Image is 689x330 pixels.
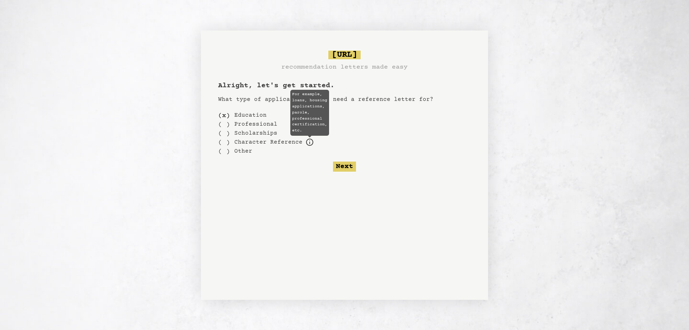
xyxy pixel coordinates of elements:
[218,120,230,129] div: ( )
[234,147,252,155] label: Other
[290,90,329,136] span: For example, loans, housing applications, parole, professional certification, etc.
[234,111,267,120] label: Education
[234,129,277,138] label: Scholarships
[328,51,361,59] span: [URL]
[333,162,356,172] button: Next
[281,62,408,72] h3: recommendation letters made easy
[234,138,303,147] label: For example, loans, housing applications, parole, professional certification, etc.
[218,81,471,91] h1: Alright, let's get started.
[234,120,277,129] label: Professional
[218,129,230,138] div: ( )
[218,138,230,147] div: ( )
[218,111,230,120] div: ( x )
[218,95,471,104] p: What type of application do you need a reference letter for?
[218,147,230,156] div: ( )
